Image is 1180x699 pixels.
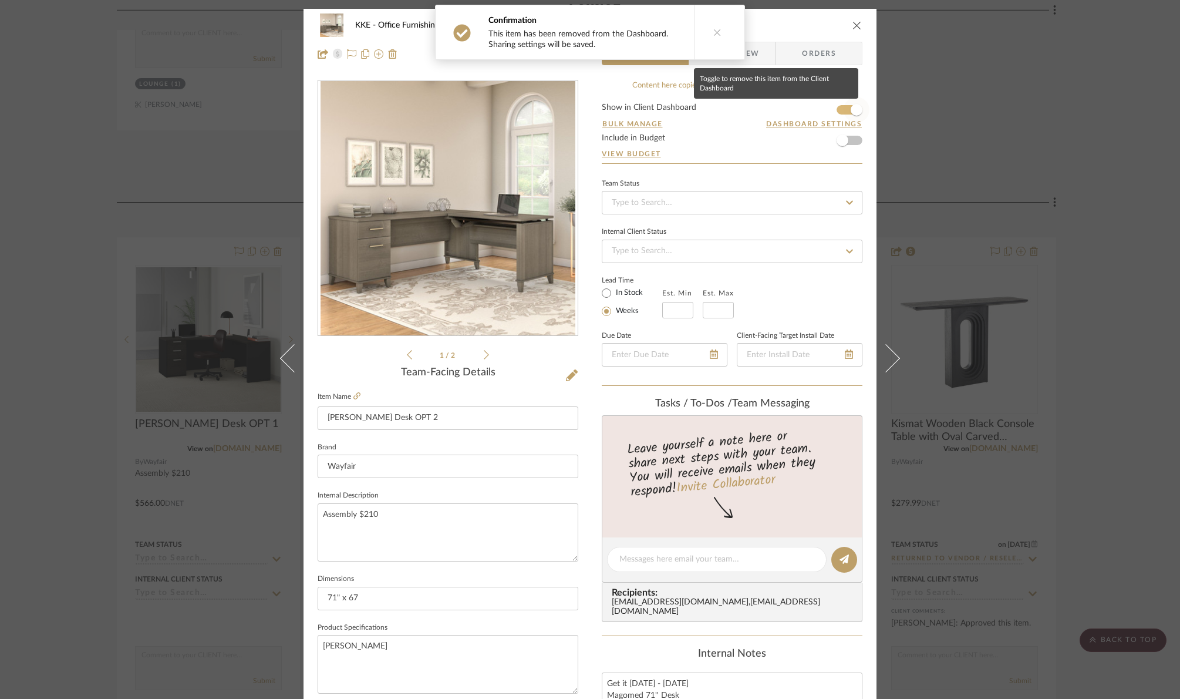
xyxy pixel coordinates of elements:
[488,15,683,26] div: Confirmation
[602,333,631,339] label: Due Date
[318,81,578,336] div: 0
[318,392,360,402] label: Item Name
[602,398,862,411] div: team Messaging
[440,352,446,359] span: 1
[602,285,662,318] mat-radio-group: Select item type
[318,455,578,478] input: Enter Brand
[602,648,862,661] div: Internal Notes
[737,333,834,339] label: Client-Facing Target Install Date
[705,42,759,65] span: Client View
[378,21,450,29] span: Office Furnishings
[766,119,862,129] button: Dashboard Settings
[602,149,862,159] a: View Budget
[602,119,663,129] button: Bulk Manage
[601,424,864,502] div: Leave yourself a note here or share next steps with your team. You will receive emails when they ...
[446,352,451,359] span: /
[318,587,578,610] input: Enter the dimensions of this item
[602,191,862,214] input: Type to Search…
[602,343,727,367] input: Enter Due Date
[655,398,732,409] span: Tasks / To-Dos /
[318,14,346,37] img: c9b5ed74-0cf9-4cb8-98c5-062ab61eef3f_48x40.jpg
[703,289,734,297] label: Est. Max
[602,240,862,263] input: Type to Search…
[612,598,857,617] div: [EMAIL_ADDRESS][DOMAIN_NAME] , [EMAIL_ADDRESS][DOMAIN_NAME]
[602,275,662,285] label: Lead Time
[318,406,578,430] input: Enter Item Name
[602,80,862,92] div: Content here copies to Client View - confirm visibility there.
[318,493,379,499] label: Internal Description
[602,229,666,235] div: Internal Client Status
[789,42,849,65] span: Orders
[318,445,336,451] label: Brand
[612,587,857,598] span: Recipients:
[388,49,397,59] img: Remove from project
[613,288,643,298] label: In Stock
[676,470,776,499] a: Invite Collaborator
[602,181,639,187] div: Team Status
[318,625,387,631] label: Product Specifications
[488,29,683,50] div: This item has been removed from the Dashboard. Sharing settings will be saved.
[852,20,862,31] button: close
[662,289,692,297] label: Est. Min
[737,343,862,367] input: Enter Install Date
[318,367,578,379] div: Team-Facing Details
[355,21,378,29] span: KKE
[321,81,575,336] img: c9b5ed74-0cf9-4cb8-98c5-062ab61eef3f_436x436.jpg
[613,306,639,317] label: Weeks
[318,576,354,582] label: Dimensions
[451,352,457,359] span: 2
